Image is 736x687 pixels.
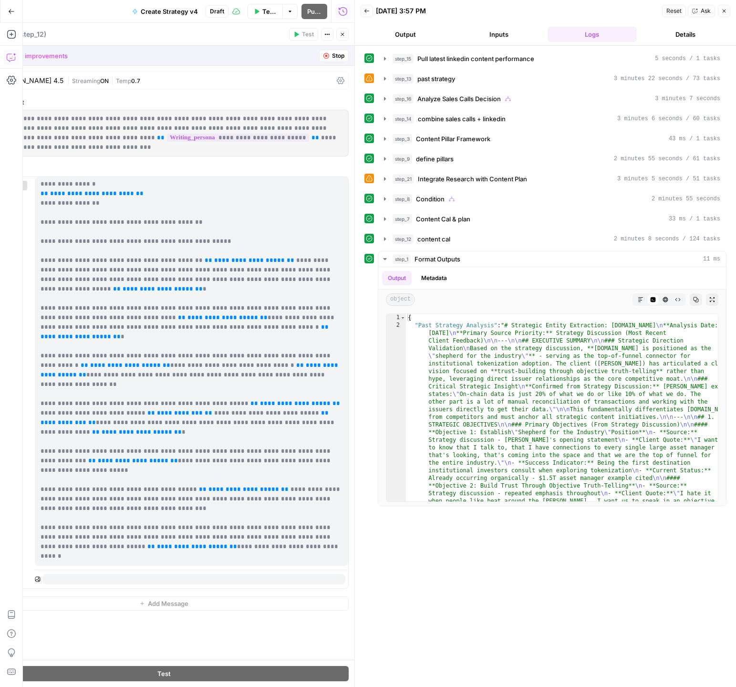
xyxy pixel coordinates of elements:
span: ON [100,77,109,84]
span: step_1 [393,254,411,264]
button: Reset [662,5,686,17]
span: Ask [701,7,711,15]
span: 43 ms / 1 tasks [669,135,720,143]
span: step_15 [393,54,414,63]
span: 3 minutes 6 seconds / 60 tasks [617,114,720,123]
span: 2 minutes 55 seconds / 61 tasks [614,155,720,163]
span: object [386,293,415,306]
button: 3 minutes 7 seconds [378,91,726,106]
span: step_21 [393,174,414,184]
button: Metadata [415,271,453,285]
button: Output [382,271,412,285]
button: 3 minutes 6 seconds / 60 tasks [378,111,726,126]
span: Reset [666,7,682,15]
span: Pull latest linkedin content performance [417,54,534,63]
span: Draft [210,7,224,16]
button: 2 minutes 8 seconds / 124 tasks [378,231,726,247]
span: 2 minutes 55 seconds [652,195,720,203]
button: 3 minutes 22 seconds / 73 tasks [378,71,726,86]
button: Logs [548,27,637,42]
span: Test [157,669,171,678]
span: Add Message [148,599,188,608]
span: Stop [332,52,344,60]
span: step_7 [393,214,412,224]
span: Toggle code folding, rows 1 through 8 [400,314,405,322]
span: define pillars [416,154,454,164]
span: | [67,75,72,85]
button: 33 ms / 1 tasks [378,211,726,227]
button: 2 minutes 55 seconds [378,191,726,207]
span: Content Cal & plan [416,214,470,224]
div: 11 ms [378,267,726,506]
span: Temp [116,77,131,84]
span: step_9 [393,154,412,164]
button: Stop [319,50,349,62]
span: Condition [416,194,445,204]
button: Test Data [248,4,282,19]
span: step_13 [393,74,414,83]
span: 3 minutes 5 seconds / 51 tasks [617,175,720,183]
span: 2 minutes 8 seconds / 124 tasks [614,235,720,243]
button: 3 minutes 5 seconds / 51 tasks [378,171,726,187]
span: Publish [307,7,321,16]
span: Streaming [72,77,100,84]
span: 3 minutes 22 seconds / 73 tasks [614,74,720,83]
span: 5 seconds / 1 tasks [655,54,720,63]
div: 1 [386,314,406,322]
span: Integrate Research with Content Plan [418,174,527,184]
span: step_3 [393,134,412,144]
span: step_14 [393,114,414,124]
button: Create Strategy v4 [126,4,204,19]
span: 3 minutes 7 seconds [655,94,720,103]
span: 0.7 [131,77,140,84]
button: Inputs [454,27,544,42]
span: Analyze Sales Calls Decision [417,94,501,104]
button: Details [641,27,730,42]
span: Content Pillar Framework [416,134,490,144]
span: ( step_12 ) [18,30,46,39]
button: 11 ms [378,251,726,267]
span: step_8 [393,194,412,204]
span: Test [302,30,314,39]
button: 5 seconds / 1 tasks [378,51,726,66]
span: step_12 [393,234,414,244]
span: Test Data [262,7,277,16]
button: Ask [688,5,715,17]
span: content cal [417,234,450,244]
span: combine sales calls + linkedin [418,114,506,124]
button: Test [289,28,318,41]
span: Format Outputs [415,254,460,264]
button: 2 minutes 55 seconds / 61 tasks [378,151,726,167]
span: past strategy [417,74,455,83]
button: Output [361,27,450,42]
span: 11 ms [703,255,720,263]
span: | [109,75,116,85]
span: Create Strategy v4 [141,7,198,16]
span: 33 ms / 1 tasks [669,215,720,223]
button: 43 ms / 1 tasks [378,131,726,146]
button: Publish [301,4,327,19]
span: step_16 [393,94,414,104]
